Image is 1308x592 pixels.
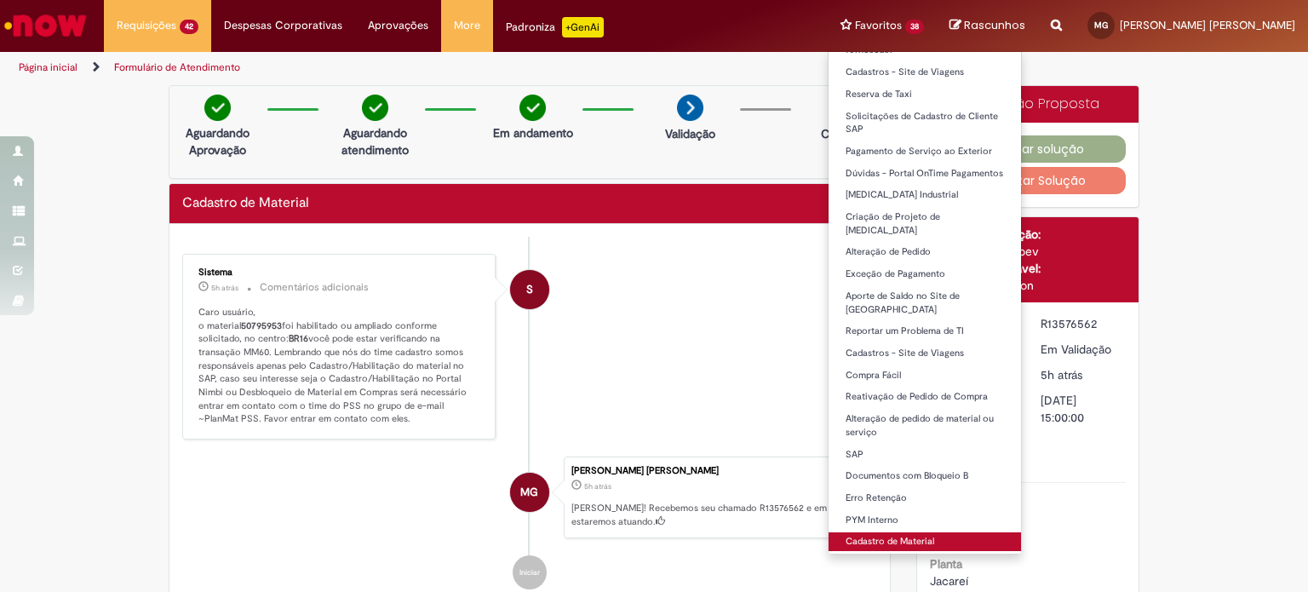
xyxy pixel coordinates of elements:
span: 5h atrás [211,283,238,293]
time: 29/09/2025 12:25:03 [211,283,238,293]
a: Aporte de Saldo no Site de [GEOGRAPHIC_DATA] [829,287,1021,319]
button: Aceitar solução [930,135,1127,163]
div: Em Validação [1041,341,1120,358]
p: Concluído [821,125,875,142]
span: MG [1094,20,1108,31]
li: Maria Helena Soares GonÇalves [182,457,877,538]
a: Cadastros - Site de Viagens [829,344,1021,363]
a: Compra Fácil [829,366,1021,385]
a: SAP [829,445,1021,464]
p: [PERSON_NAME]! Recebemos seu chamado R13576562 e em breve estaremos atuando. [571,502,868,528]
div: Sistema [198,267,482,278]
span: More [454,17,480,34]
a: Alteração de Pedido [829,243,1021,262]
div: System [510,270,549,309]
img: arrow-next.png [677,95,703,121]
div: Maria Helena Soares GonÇalves [510,473,549,512]
a: Alteração de pedido de material ou serviço [829,410,1021,441]
p: Caro usuário, o material foi habilitado ou ampliado conforme solicitado, no centro: você pode est... [198,306,482,426]
a: Erro Retenção [829,489,1021,508]
p: Aguardando atendimento [334,124,416,158]
div: Automações Ambev [930,243,1127,260]
span: Rascunhos [964,17,1025,33]
a: Criação de Projeto de [MEDICAL_DATA] [829,208,1021,239]
a: Cadastros - Site de Viagens [829,63,1021,82]
span: MG [520,472,538,513]
p: +GenAi [562,17,604,37]
a: Dúvidas - Portal OnTime Pagamentos [829,164,1021,183]
a: Formulário de Atendimento [114,60,240,74]
span: 5h atrás [1041,367,1082,382]
a: Pagamento de Serviço ao Exterior [829,142,1021,161]
a: Documentos com Bloqueio B [829,467,1021,486]
b: 50795953 [241,319,282,332]
ul: Trilhas de página [13,52,859,83]
div: Analista responsável: [930,260,1127,277]
p: Validação [665,125,715,142]
a: Solicitações de Cadastro de Cliente SAP [829,107,1021,139]
time: 29/09/2025 12:24:29 [584,481,611,491]
a: Rascunhos [949,18,1025,34]
span: Aprovações [368,17,428,34]
small: Comentários adicionais [260,280,369,295]
span: [PERSON_NAME] [PERSON_NAME] [1120,18,1295,32]
span: Favoritos [855,17,902,34]
div: Solução Proposta [917,86,1139,123]
a: PYM Interno [829,511,1021,530]
img: check-circle-green.png [519,95,546,121]
span: Requisições [117,17,176,34]
div: R13576562 [1041,315,1120,332]
div: Grupo de Atribuição: [930,226,1127,243]
div: Ambev Automation [930,277,1127,294]
p: Aguardando Aprovação [176,124,259,158]
div: [PERSON_NAME] [PERSON_NAME] [571,466,868,476]
span: Despesas Corporativas [224,17,342,34]
b: BR16 [289,332,308,345]
p: Em andamento [493,124,573,141]
a: Cadastro de Material [829,532,1021,551]
span: 42 [180,20,198,34]
a: Exceção de Pagamento [829,265,1021,284]
div: Padroniza [506,17,604,37]
a: Reativação de Pedido de Compra [829,388,1021,406]
span: Jacareí [930,573,968,589]
a: Reserva de Taxi [829,85,1021,104]
span: S [526,269,533,310]
a: Reportar um Problema de TI [829,322,1021,341]
span: 5h atrás [584,481,611,491]
img: check-circle-green.png [204,95,231,121]
span: 38 [905,20,924,34]
div: [DATE] 15:00:00 [1041,392,1120,426]
a: [MEDICAL_DATA] Industrial [829,186,1021,204]
b: Planta [930,556,962,572]
button: Rejeitar Solução [930,167,1127,194]
img: ServiceNow [2,9,89,43]
div: 29/09/2025 12:24:29 [1041,366,1120,383]
time: 29/09/2025 12:24:29 [1041,367,1082,382]
ul: Favoritos [828,51,1022,555]
a: Página inicial [19,60,77,74]
img: check-circle-green.png [362,95,388,121]
h2: Cadastro de Material Histórico de tíquete [182,196,309,211]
